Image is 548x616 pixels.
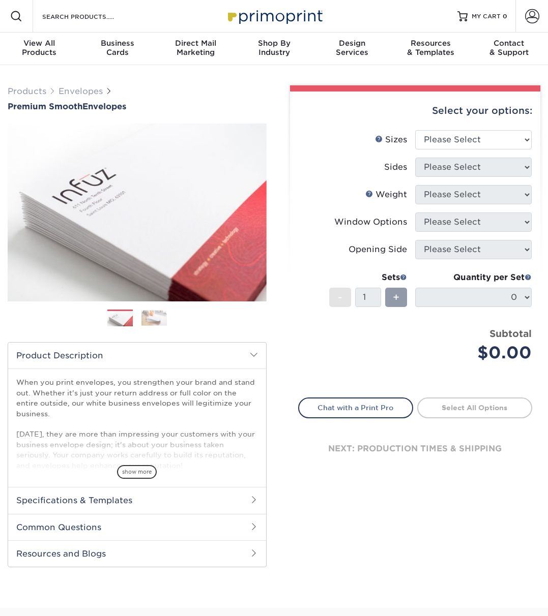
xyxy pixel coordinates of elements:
a: DesignServices [313,33,391,65]
div: & Templates [391,39,470,57]
div: Quantity per Set [415,271,532,284]
div: Sizes [375,134,407,146]
a: BusinessCards [78,33,157,65]
span: Direct Mail [157,39,235,48]
span: Business [78,39,157,48]
div: Weight [365,189,407,201]
h2: Product Description [8,343,266,368]
div: Window Options [334,216,407,228]
input: SEARCH PRODUCTS..... [41,10,140,22]
a: Select All Options [417,397,532,418]
span: show more [117,465,157,479]
div: & Support [470,39,548,57]
span: MY CART [472,12,501,21]
h2: Resources and Blogs [8,540,266,567]
div: $0.00 [423,341,532,365]
div: next: production times & shipping [298,418,533,479]
div: Select your options: [298,91,533,130]
div: Sets [329,271,407,284]
a: Premium SmoothEnvelopes [8,102,267,111]
img: Premium Smooth 01 [8,123,267,302]
div: Industry [235,39,313,57]
span: Contact [470,39,548,48]
h2: Specifications & Templates [8,487,266,513]
div: Marketing [157,39,235,57]
span: + [393,290,399,305]
span: 0 [503,13,507,20]
strong: Subtotal [489,328,532,339]
a: Products [8,86,46,96]
a: Envelopes [59,86,103,96]
h2: Common Questions [8,514,266,540]
a: Resources& Templates [391,33,470,65]
a: Shop ByIndustry [235,33,313,65]
a: Direct MailMarketing [157,33,235,65]
span: Premium Smooth [8,102,82,111]
div: Services [313,39,391,57]
span: - [338,290,342,305]
img: Envelopes 01 [107,310,133,328]
div: Cards [78,39,157,57]
a: Contact& Support [470,33,548,65]
div: Sides [384,161,407,173]
a: Chat with a Print Pro [298,397,413,418]
span: Shop By [235,39,313,48]
span: Design [313,39,391,48]
img: Envelopes 02 [141,310,167,326]
h1: Envelopes [8,102,267,111]
span: Resources [391,39,470,48]
div: Opening Side [349,243,407,256]
img: Primoprint [223,5,325,27]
